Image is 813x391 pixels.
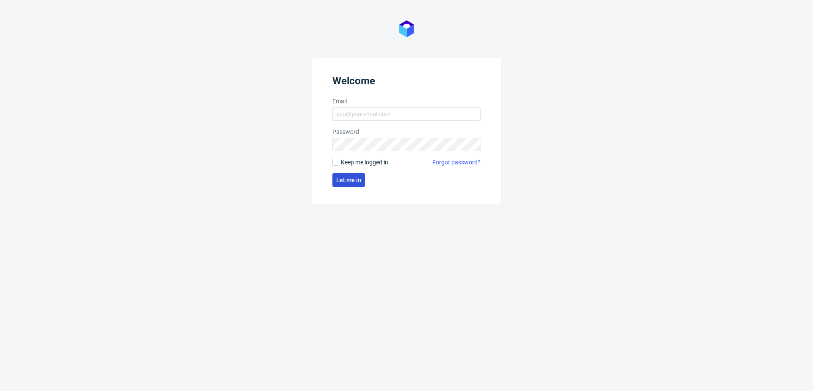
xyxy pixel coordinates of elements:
input: you@youremail.com [332,107,481,121]
button: Let me in [332,173,365,187]
span: Let me in [336,177,361,183]
span: Keep me logged in [341,158,388,166]
a: Forgot password? [432,158,481,166]
header: Welcome [332,75,481,90]
label: Password [332,128,481,136]
label: Email [332,97,481,105]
